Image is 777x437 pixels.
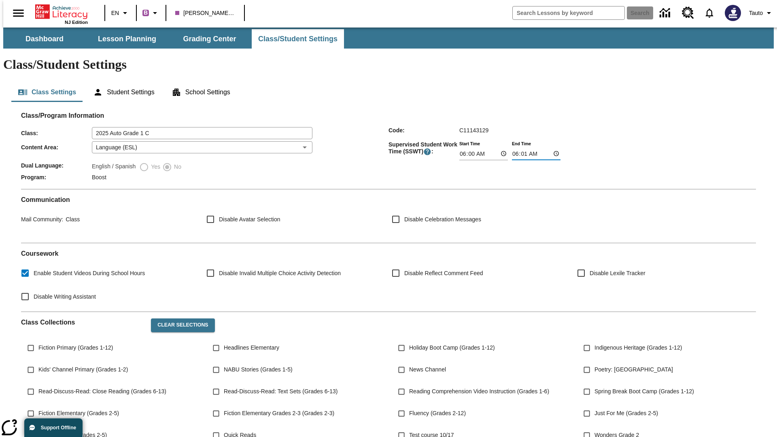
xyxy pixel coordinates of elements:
[92,174,106,180] span: Boost
[594,409,658,418] span: Just For Me (Grades 2-5)
[38,409,119,418] span: Fiction Elementary (Grades 2-5)
[594,387,694,396] span: Spring Break Boot Camp (Grades 1-12)
[21,216,63,223] span: Mail Community :
[63,216,80,223] span: Class
[38,365,128,374] span: Kids' Channel Primary (Grades 1-2)
[388,127,459,134] span: Code :
[655,2,677,24] a: Data Center
[165,83,237,102] button: School Settings
[224,365,293,374] span: NABU Stories (Grades 1-5)
[219,215,280,224] span: Disable Avatar Selection
[404,215,481,224] span: Disable Celebration Messages
[590,269,645,278] span: Disable Lexile Tracker
[11,83,766,102] div: Class/Student Settings
[404,269,483,278] span: Disable Reflect Comment Feed
[252,29,344,49] button: Class/Student Settings
[224,409,334,418] span: Fiction Elementary Grades 2-3 (Grades 2-3)
[111,9,119,17] span: EN
[512,140,531,146] label: End Time
[459,127,488,134] span: C11143129
[224,344,279,352] span: Headlines Elementary
[21,174,92,180] span: Program :
[594,344,682,352] span: Indigenous Heritage (Grades 1-12)
[41,425,76,431] span: Support Offline
[34,293,96,301] span: Disable Writing Assistant
[3,57,774,72] h1: Class/Student Settings
[21,112,756,119] h2: Class/Program Information
[749,9,763,17] span: Tauto
[34,269,145,278] span: Enable Student Videos During School Hours
[21,144,92,151] span: Content Area :
[677,2,699,24] a: Resource Center, Will open in new tab
[423,148,431,156] button: Supervised Student Work Time is the timeframe when students can take LevelSet and when lessons ar...
[92,141,312,153] div: Language (ESL)
[21,120,756,182] div: Class/Program Information
[21,196,756,204] h2: Communication
[24,418,83,437] button: Support Offline
[21,162,92,169] span: Dual Language :
[409,409,466,418] span: Fluency (Grades 2-12)
[21,250,756,305] div: Coursework
[65,20,88,25] span: NJ Edition
[21,196,756,236] div: Communication
[224,387,338,396] span: Read-Discuss-Read: Text Sets (Grades 6-13)
[3,29,345,49] div: SubNavbar
[21,250,756,257] h2: Course work
[720,2,746,23] button: Select a new avatar
[21,318,144,326] h2: Class Collections
[6,1,30,25] button: Open side menu
[388,141,459,156] span: Supervised Student Work Time (SSWT) :
[87,29,168,49] button: Lesson Planning
[108,6,134,20] button: Language: EN, Select a language
[149,163,160,171] span: Yes
[25,34,64,44] span: Dashboard
[35,3,88,25] div: Home
[11,83,83,102] button: Class Settings
[92,162,136,172] label: English / Spanish
[169,29,250,49] button: Grading Center
[409,344,495,352] span: Holiday Boot Camp (Grades 1-12)
[699,2,720,23] a: Notifications
[151,318,214,332] button: Clear Selections
[725,5,741,21] img: Avatar
[35,4,88,20] a: Home
[513,6,624,19] input: search field
[594,365,673,374] span: Poetry: [GEOGRAPHIC_DATA]
[38,344,113,352] span: Fiction Primary (Grades 1-12)
[38,387,166,396] span: Read-Discuss-Read: Close Reading (Grades 6-13)
[4,29,85,49] button: Dashboard
[459,140,480,146] label: Start Time
[746,6,777,20] button: Profile/Settings
[3,28,774,49] div: SubNavbar
[409,365,446,374] span: News Channel
[258,34,338,44] span: Class/Student Settings
[98,34,156,44] span: Lesson Planning
[172,163,181,171] span: No
[92,127,312,139] input: Class
[409,387,549,396] span: Reading Comprehension Video Instruction (Grades 1-6)
[87,83,161,102] button: Student Settings
[21,130,92,136] span: Class :
[175,9,235,17] span: Farrell LLC
[219,269,341,278] span: Disable Invalid Multiple Choice Activity Detection
[144,8,148,18] span: B
[183,34,236,44] span: Grading Center
[139,6,163,20] button: Boost Class color is purple. Change class color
